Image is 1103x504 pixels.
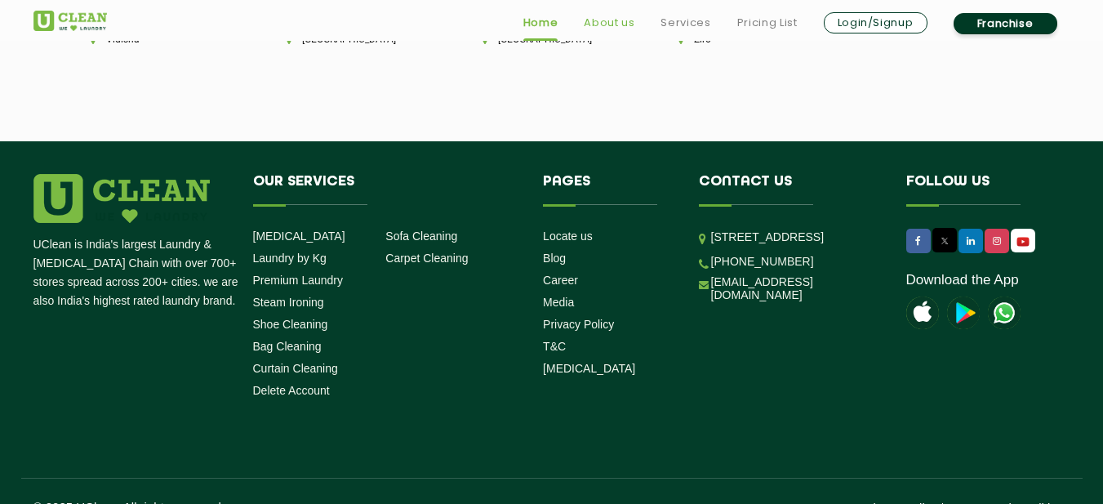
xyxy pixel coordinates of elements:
[253,296,324,309] a: Steam Ironing
[385,230,457,243] a: Sofa Cleaning
[711,255,814,268] a: [PHONE_NUMBER]
[947,297,980,329] img: playstoreicon.png
[543,174,674,205] h4: Pages
[253,230,345,243] a: [MEDICAL_DATA]
[543,230,593,243] a: Locate us
[253,384,330,397] a: Delete Account
[253,174,519,205] h4: Our Services
[523,13,558,33] a: Home
[253,340,322,353] a: Bag Cleaning
[253,362,338,375] a: Curtain Cleaning
[906,174,1050,205] h4: Follow us
[33,235,241,310] p: UClean is India's largest Laundry & [MEDICAL_DATA] Chain with over 700+ stores spread across 200+...
[660,13,710,33] a: Services
[543,318,614,331] a: Privacy Policy
[699,174,882,205] h4: Contact us
[33,174,210,223] img: logo.png
[253,318,328,331] a: Shoe Cleaning
[33,11,107,31] img: UClean Laundry and Dry Cleaning
[988,297,1021,329] img: UClean Laundry and Dry Cleaning
[543,362,635,375] a: [MEDICAL_DATA]
[543,274,578,287] a: Career
[954,13,1057,34] a: Franchise
[543,252,566,265] a: Blog
[584,13,634,33] a: About us
[385,252,468,265] a: Carpet Cleaning
[906,272,1019,288] a: Download the App
[711,228,882,247] p: [STREET_ADDRESS]
[737,13,798,33] a: Pricing List
[906,297,939,329] img: apple-icon.png
[711,275,882,301] a: [EMAIL_ADDRESS][DOMAIN_NAME]
[824,12,927,33] a: Login/Signup
[253,252,327,265] a: Laundry by Kg
[543,340,566,353] a: T&C
[1012,233,1034,250] img: UClean Laundry and Dry Cleaning
[543,296,574,309] a: Media
[253,274,344,287] a: Premium Laundry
